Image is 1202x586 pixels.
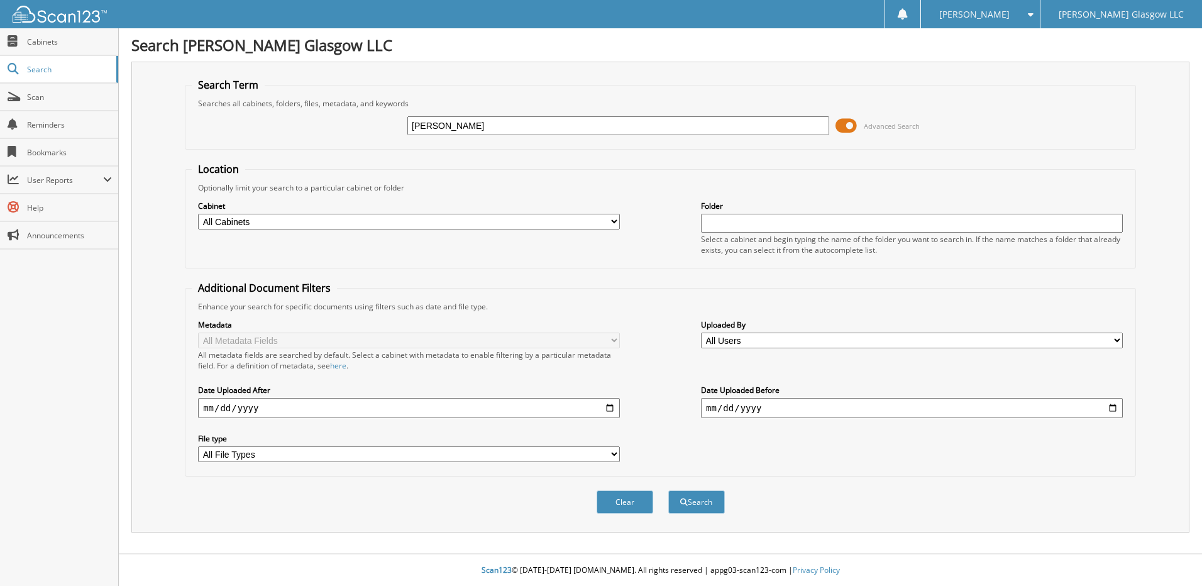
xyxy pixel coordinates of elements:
label: Metadata [198,319,620,330]
span: Scan123 [482,565,512,575]
label: Date Uploaded Before [701,385,1123,395]
span: Announcements [27,230,112,241]
h1: Search [PERSON_NAME] Glasgow LLC [131,35,1189,55]
span: Bookmarks [27,147,112,158]
span: User Reports [27,175,103,185]
button: Search [668,490,725,514]
div: Optionally limit your search to a particular cabinet or folder [192,182,1129,193]
span: Advanced Search [864,121,920,131]
span: Scan [27,92,112,102]
div: © [DATE]-[DATE] [DOMAIN_NAME]. All rights reserved | appg03-scan123-com | [119,555,1202,586]
legend: Location [192,162,245,176]
label: Date Uploaded After [198,385,620,395]
label: Uploaded By [701,319,1123,330]
span: [PERSON_NAME] Glasgow LLC [1059,11,1184,18]
input: start [198,398,620,418]
a: Privacy Policy [793,565,840,575]
button: Clear [597,490,653,514]
span: Search [27,64,110,75]
span: Reminders [27,119,112,130]
img: scan123-logo-white.svg [13,6,107,23]
div: Enhance your search for specific documents using filters such as date and file type. [192,301,1129,312]
label: Folder [701,201,1123,211]
label: Cabinet [198,201,620,211]
span: Cabinets [27,36,112,47]
a: here [330,360,346,371]
label: File type [198,433,620,444]
span: Help [27,202,112,213]
span: [PERSON_NAME] [939,11,1010,18]
iframe: Chat Widget [1139,526,1202,586]
legend: Search Term [192,78,265,92]
div: All metadata fields are searched by default. Select a cabinet with metadata to enable filtering b... [198,350,620,371]
div: Select a cabinet and begin typing the name of the folder you want to search in. If the name match... [701,234,1123,255]
div: Searches all cabinets, folders, files, metadata, and keywords [192,98,1129,109]
legend: Additional Document Filters [192,281,337,295]
input: end [701,398,1123,418]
